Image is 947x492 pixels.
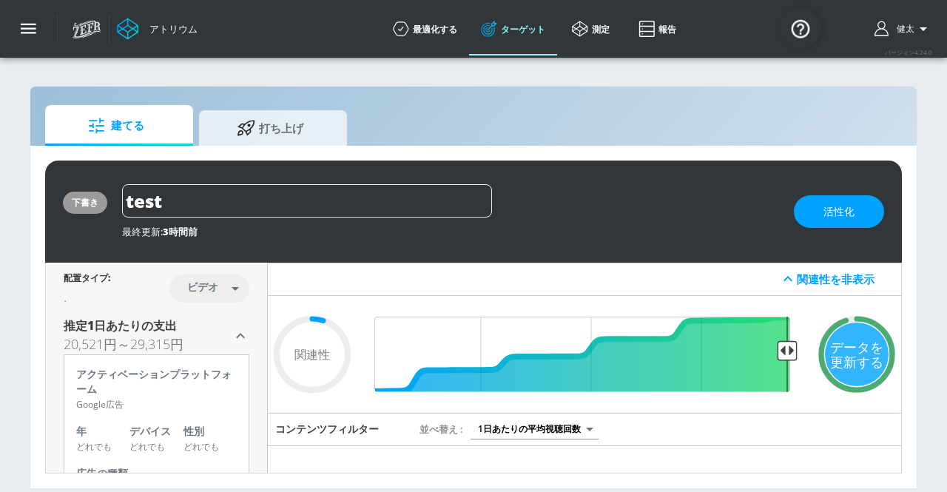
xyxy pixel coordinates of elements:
font: 並べ替え [419,422,458,436]
div: 関連性を非表示 [268,263,901,296]
font: 4.24.0 [914,48,932,56]
font: どれでも [76,440,112,453]
font: ターゲット [501,23,545,36]
button: Open Resource Center [780,7,821,49]
font: 配置タイプ: [64,272,110,284]
font: 下書き [72,196,98,209]
button: 健太 [874,20,932,38]
font: 推定1日あたりの支出 [64,317,177,334]
font: 広告の種類 [76,466,128,480]
input: 最終閾値 [371,317,798,392]
font: 打ち上げ [259,121,303,135]
font: 関連性を非表示 [797,272,874,286]
font: 活性化 [823,204,855,218]
font: 1日あたりの平均視聴回数 [478,422,581,435]
font: どれでも [183,440,219,453]
div: 推定1日あたりの支出20,521円～29,315円 [64,317,249,354]
font: 健太 [897,24,914,34]
font: Google広告 [76,398,124,411]
font: アクティベーションプラットフォーム [76,367,232,396]
font: どれでも [129,440,165,453]
font: バージョン [885,48,914,56]
font: 性別 [183,424,204,438]
font: ビデオ [187,280,218,294]
font: 最終更新: [122,225,163,238]
font: コンテンツフィルター [275,422,379,436]
font: データを更新する [830,338,883,371]
font: 20,521円～29,315円 [64,335,183,353]
font: 報告 [658,23,676,36]
font: 建てる [111,118,144,132]
font: 3時間前 [163,225,198,238]
a: アトリウム [117,18,198,40]
button: 活性化 [794,195,884,229]
font: 年 [76,424,87,438]
font: 最適化する [413,23,457,36]
font: 関連性 [294,346,330,363]
div: データを更新する [825,323,889,386]
font: デバイス [129,424,171,438]
font: アトリウム [149,22,198,36]
font: 測定 [592,23,610,36]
